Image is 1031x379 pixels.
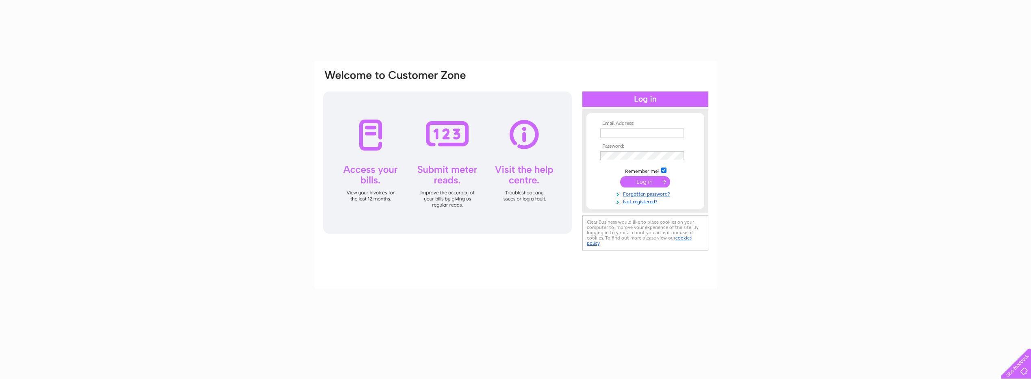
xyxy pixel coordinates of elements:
input: Submit [620,176,670,187]
th: Email Address: [598,121,692,126]
td: Remember me? [598,166,692,174]
a: Forgotten password? [600,189,692,197]
a: cookies policy [587,235,692,246]
a: Not registered? [600,197,692,205]
div: Clear Business would like to place cookies on your computer to improve your experience of the sit... [582,215,708,250]
th: Password: [598,144,692,149]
